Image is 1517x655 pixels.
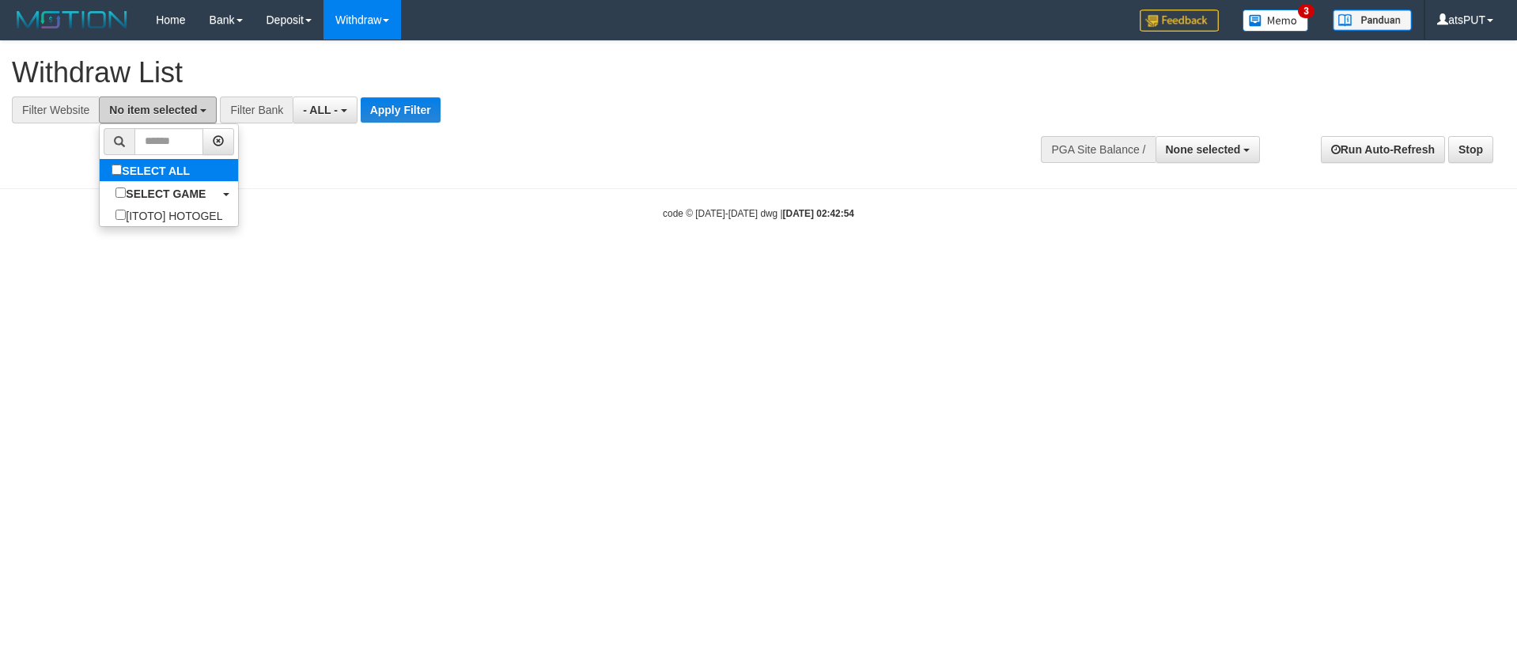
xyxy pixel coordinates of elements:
b: SELECT GAME [126,187,206,200]
div: Filter Bank [220,97,293,123]
div: PGA Site Balance / [1041,136,1155,163]
span: - ALL - [303,104,338,116]
label: SELECT ALL [100,159,206,181]
span: No item selected [109,104,197,116]
img: Button%20Memo.svg [1243,9,1309,32]
strong: [DATE] 02:42:54 [783,208,854,219]
div: Filter Website [12,97,99,123]
a: Stop [1448,136,1493,163]
input: SELECT GAME [115,187,126,198]
span: 3 [1298,4,1315,18]
label: [ITOTO] HOTOGEL [100,204,238,226]
img: MOTION_logo.png [12,8,132,32]
button: No item selected [99,97,217,123]
h1: Withdraw List [12,57,996,89]
span: None selected [1166,143,1241,156]
input: [ITOTO] HOTOGEL [115,210,126,220]
a: Run Auto-Refresh [1321,136,1445,163]
img: Feedback.jpg [1140,9,1219,32]
button: None selected [1156,136,1261,163]
a: SELECT GAME [100,182,238,204]
img: panduan.png [1333,9,1412,31]
input: SELECT ALL [112,165,122,175]
small: code © [DATE]-[DATE] dwg | [663,208,854,219]
button: Apply Filter [361,97,441,123]
button: - ALL - [293,97,357,123]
